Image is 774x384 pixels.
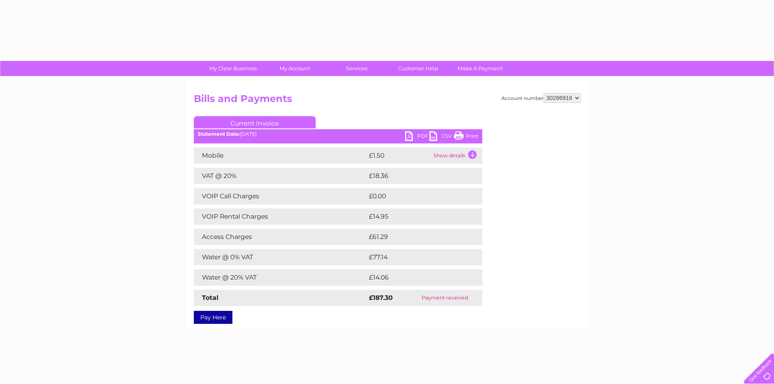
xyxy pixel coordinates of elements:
[367,249,465,265] td: £77.14
[429,131,454,143] a: CSV
[501,93,581,103] div: Account number
[405,131,429,143] a: PDF
[198,131,240,137] b: Statement Date:
[194,131,482,137] div: [DATE]
[194,208,367,225] td: VOIP Rental Charges
[202,294,219,302] strong: Total
[194,269,367,286] td: Water @ 20% VAT
[454,131,478,143] a: Print
[431,148,482,164] td: Show details
[194,116,316,128] a: Current Invoice
[367,148,431,164] td: £1.50
[194,188,367,204] td: VOIP Call Charges
[194,311,232,324] a: Pay Here
[194,168,367,184] td: VAT @ 20%
[367,168,465,184] td: £18.36
[199,61,267,76] a: My Clear Business
[385,61,452,76] a: Customer Help
[194,229,367,245] td: Access Charges
[367,188,464,204] td: £0.00
[323,61,390,76] a: Services
[194,148,367,164] td: Mobile
[261,61,328,76] a: My Account
[367,229,465,245] td: £61.29
[367,269,466,286] td: £14.06
[194,93,581,108] h2: Bills and Payments
[194,249,367,265] td: Water @ 0% VAT
[408,290,482,306] td: Payment received
[367,208,465,225] td: £14.95
[447,61,514,76] a: Make A Payment
[369,294,393,302] strong: £187.30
